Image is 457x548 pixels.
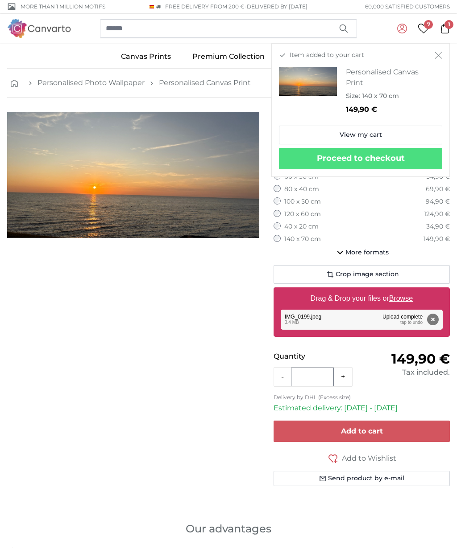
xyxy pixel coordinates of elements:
span: 140 x 70 cm [362,92,399,100]
label: 40 x 20 cm [284,222,319,231]
button: Send product by e-mail [274,471,450,486]
div: 34,90 € [426,222,450,231]
div: 54,90 € [426,172,450,181]
p: Estimated delivery: [DATE] - [DATE] [274,403,450,413]
button: Proceed to checkout [279,148,442,169]
span: 60,000 satisfied customers [365,3,450,11]
button: Add to cart [274,421,450,442]
span: More than 1 million motifs [21,3,105,11]
span: 149,90 € [391,351,450,367]
span: 7 [424,20,433,29]
button: Add to Wishlist [274,453,450,464]
img: Canvarto [7,19,71,37]
a: View my cart [279,126,442,144]
u: Browse [389,294,413,302]
a: Premium Collection [182,45,275,68]
label: 120 x 60 cm [284,210,321,219]
a: Personalised Canvas Print [159,78,251,88]
a: Canvas Prints [110,45,182,68]
button: - [274,368,291,386]
div: Tax included. [362,367,450,378]
h3: Personalised Canvas Print [346,67,435,88]
img: Spain [150,5,154,8]
span: Add to cart [341,427,383,435]
label: 140 x 70 cm [284,235,321,244]
button: Close [435,51,442,60]
span: Crop image section [336,270,399,279]
button: Crop image section [274,265,450,284]
img: personalised-canvas-print [7,112,259,238]
button: + [334,368,352,386]
p: 149,90 € [346,104,435,115]
p: Quantity [274,351,361,362]
span: More formats [345,248,389,257]
a: Personalised Photo Wallpaper [37,78,145,88]
span: Item added to your cart [290,51,364,60]
div: 94,90 € [426,197,450,206]
span: Add to Wishlist [342,453,396,464]
span: FREE delivery from 200 € [165,3,245,10]
button: More formats [274,244,450,262]
label: Drag & Drop your files or [307,290,416,307]
span: - [245,3,307,10]
div: 149,90 € [424,235,450,244]
div: 69,90 € [426,185,450,194]
span: Delivered by [DATE] [247,3,307,10]
label: 80 x 40 cm [284,185,319,194]
div: 1 of 1 [7,112,259,238]
div: Item added to your cart [271,43,450,177]
p: Delivery by DHL (Excess size) [274,394,450,401]
h3: Our advantages [7,522,450,536]
span: Size: [346,92,360,100]
img: personalised-canvas-print [279,67,337,96]
span: 1 [445,20,453,29]
label: 60 x 30 cm [284,172,319,181]
div: 124,90 € [424,210,450,219]
label: 100 x 50 cm [284,197,321,206]
nav: breadcrumbs [7,69,450,98]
